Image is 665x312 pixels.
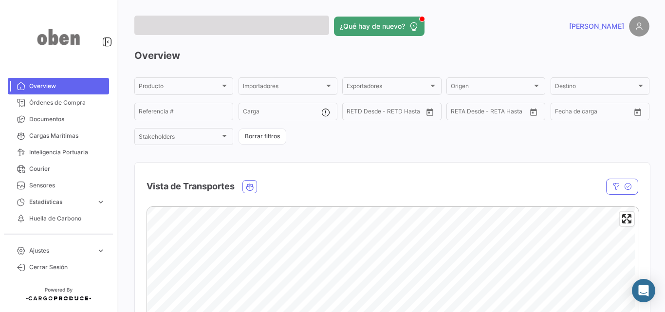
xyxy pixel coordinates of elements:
button: Ocean [243,181,257,193]
button: Borrar filtros [239,128,286,145]
span: Sensores [29,181,105,190]
span: Ajustes [29,246,92,255]
a: Documentos [8,111,109,128]
a: Sensores [8,177,109,194]
input: Hasta [475,110,511,116]
span: Overview [29,82,105,91]
input: Desde [555,110,573,116]
span: Exportadores [347,84,428,91]
button: ¿Qué hay de nuevo? [334,17,425,36]
a: Courier [8,161,109,177]
span: Producto [139,84,220,91]
img: placeholder-user.png [629,16,649,37]
input: Desde [347,110,364,116]
img: oben-logo.png [34,12,83,62]
span: expand_more [96,246,105,255]
span: Inteligencia Portuaria [29,148,105,157]
span: ¿Qué hay de nuevo? [340,21,405,31]
span: [PERSON_NAME] [569,21,624,31]
span: Destino [555,84,636,91]
button: Open calendar [526,105,541,119]
span: Documentos [29,115,105,124]
input: Desde [451,110,468,116]
span: Estadísticas [29,198,92,206]
span: Stakeholders [139,135,220,142]
a: Órdenes de Compra [8,94,109,111]
a: Overview [8,78,109,94]
span: Cerrar Sesión [29,263,105,272]
span: expand_more [96,198,105,206]
span: Origen [451,84,532,91]
h3: Overview [134,49,649,62]
h4: Vista de Transportes [147,180,235,193]
span: Órdenes de Compra [29,98,105,107]
span: Importadores [243,84,324,91]
span: Cargas Marítimas [29,131,105,140]
input: Hasta [579,110,615,116]
span: Huella de Carbono [29,214,105,223]
a: Huella de Carbono [8,210,109,227]
div: Abrir Intercom Messenger [632,279,655,302]
a: Cargas Marítimas [8,128,109,144]
span: Courier [29,165,105,173]
button: Open calendar [630,105,645,119]
input: Hasta [371,110,407,116]
button: Open calendar [423,105,437,119]
button: Enter fullscreen [620,212,634,226]
a: Inteligencia Portuaria [8,144,109,161]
